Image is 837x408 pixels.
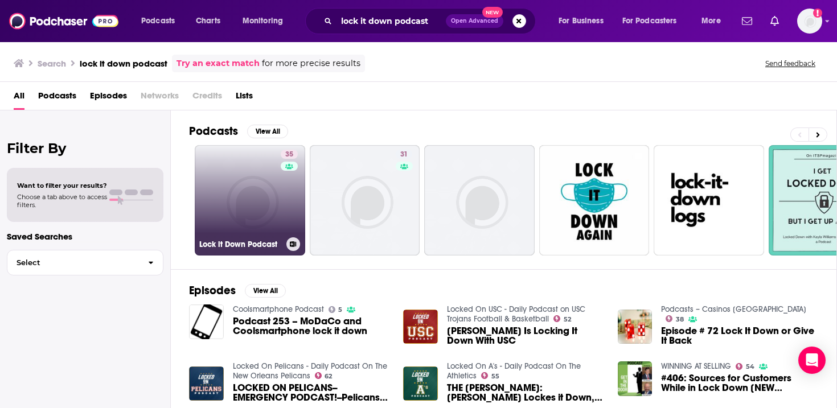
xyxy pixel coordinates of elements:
[233,361,387,381] a: Locked On Pelicans - Daily Podcast On The New Orleans Pelicans
[737,11,757,31] a: Show notifications dropdown
[797,9,822,34] span: Logged in as autumncomm
[189,283,286,298] a: EpisodesView All
[189,366,224,401] img: LOCKED ON PELICANS--EMERGENCY PODCAST!--Pelicans trade Anthony Davis to the Lakers: How it happen...
[447,361,581,381] a: Locked On A's - Daily Podcast On The Athletics
[262,57,360,70] span: for more precise results
[329,306,343,313] a: 5
[188,12,227,30] a: Charts
[195,145,305,255] a: 35Lock it Down Podcast
[316,8,547,34] div: Search podcasts, credits, & more...
[177,57,260,70] a: Try an exact match
[281,150,298,159] a: 35
[798,347,826,374] div: Open Intercom Messenger
[762,59,819,68] button: Send feedback
[447,326,604,345] span: [PERSON_NAME] Is Locking It Down With USC
[196,13,220,29] span: Charts
[133,12,190,30] button: open menu
[447,326,604,345] a: Brandon Lockhart Is Locking It Down With USC
[661,326,818,345] a: Episode # 72 Lock It Down or Give It Back
[337,12,446,30] input: Search podcasts, credits, & more...
[17,182,107,189] span: Want to filter your results?
[797,9,822,34] img: User Profile
[285,149,293,160] span: 35
[813,9,822,18] svg: Add a profile image
[766,11,783,31] a: Show notifications dropdown
[451,18,498,24] span: Open Advanced
[141,86,179,110] span: Networks
[564,317,571,322] span: 52
[233,304,324,314] a: Coolsmartphone Podcast
[80,58,167,69] h3: lock it down podcast
[491,374,499,379] span: 55
[661,304,806,314] a: Podcasts – Casinos USA
[7,140,163,156] h2: Filter By
[746,364,754,369] span: 54
[310,145,420,255] a: 31
[236,86,253,110] a: Lists
[38,58,66,69] h3: Search
[325,374,332,379] span: 62
[243,13,283,29] span: Monitoring
[701,13,721,29] span: More
[481,372,499,379] a: 55
[233,383,390,402] span: LOCKED ON PELICANS--EMERGENCY PODCAST!--Pelicans trade [PERSON_NAME] to the Lakers: How it happen...
[14,86,24,110] a: All
[447,383,604,402] span: THE [PERSON_NAME]: [PERSON_NAME] Lockes it Down, Offens Blows It Up
[189,283,236,298] h2: Episodes
[192,86,222,110] span: Credits
[189,304,224,339] img: Podcast 253 – MoDaCo and Coolsmartphone lock it down
[233,316,390,336] a: Podcast 253 – MoDaCo and Coolsmartphone lock it down
[7,231,163,242] p: Saved Searches
[661,361,731,371] a: WINNING AT SELLING
[736,363,754,370] a: 54
[615,12,694,30] button: open menu
[661,373,818,393] a: #406: Sources for Customers While in Lock Down [NEW Podcast]
[7,259,139,266] span: Select
[403,366,438,401] img: THE JACK HAMMER: Perkins Lockes it Down, Offens Blows It Up
[9,10,118,32] img: Podchaser - Follow, Share and Rate Podcasts
[447,383,604,402] a: THE JACK HAMMER: Perkins Lockes it Down, Offens Blows It Up
[551,12,618,30] button: open menu
[90,86,127,110] span: Episodes
[7,250,163,275] button: Select
[622,13,677,29] span: For Podcasters
[396,150,412,159] a: 31
[553,315,571,322] a: 52
[315,372,333,379] a: 62
[447,304,585,324] a: Locked On USC - Daily Podcast on USC Trojans Football & Basketball
[559,13,604,29] span: For Business
[235,12,298,30] button: open menu
[189,124,238,138] h2: Podcasts
[38,86,76,110] a: Podcasts
[403,310,438,344] img: Brandon Lockhart Is Locking It Down With USC
[618,361,653,396] img: #406: Sources for Customers While in Lock Down [NEW Podcast]
[666,315,684,322] a: 38
[199,240,282,249] h3: Lock it Down Podcast
[618,310,653,344] img: Episode # 72 Lock It Down or Give It Back
[247,125,288,138] button: View All
[694,12,735,30] button: open menu
[797,9,822,34] button: Show profile menu
[17,193,107,209] span: Choose a tab above to access filters.
[400,149,408,160] span: 31
[141,13,175,29] span: Podcasts
[482,7,503,18] span: New
[338,307,342,312] span: 5
[233,383,390,402] a: LOCKED ON PELICANS--EMERGENCY PODCAST!--Pelicans trade Anthony Davis to the Lakers: How it happen...
[676,317,684,322] span: 38
[245,284,286,298] button: View All
[446,14,503,28] button: Open AdvancedNew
